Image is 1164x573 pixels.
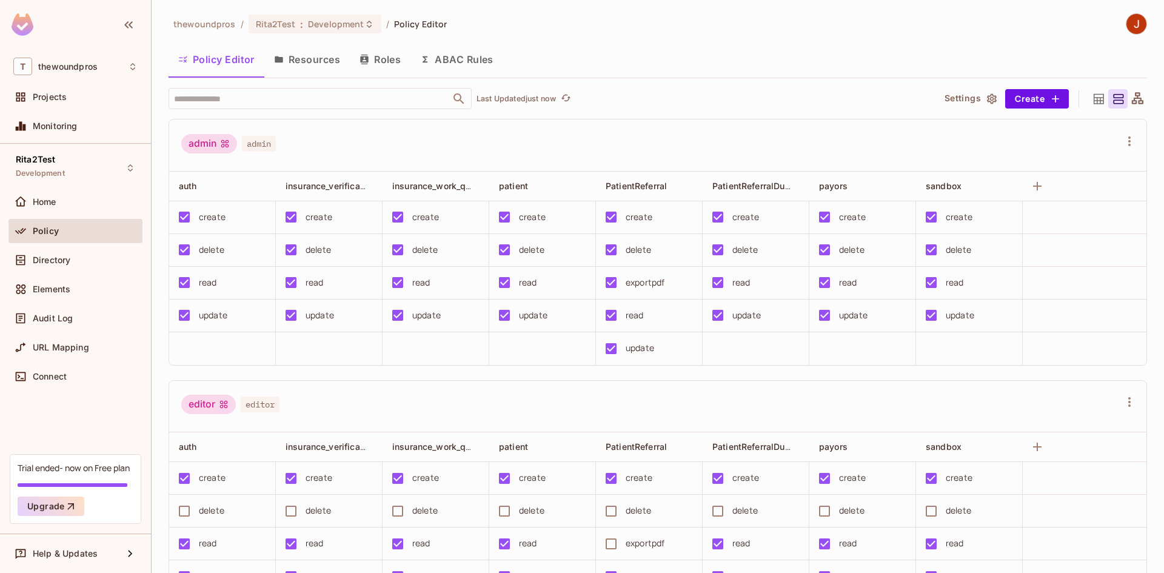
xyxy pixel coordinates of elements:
span: payors [819,181,848,191]
span: Workspace: thewoundpros [38,62,98,72]
span: Help & Updates [33,549,98,558]
div: read [839,276,857,289]
div: read [519,276,537,289]
span: patient [499,441,528,452]
div: delete [946,243,971,256]
li: / [386,18,389,30]
div: update [519,309,547,322]
div: create [732,210,759,224]
button: Roles [350,44,410,75]
span: admin [242,136,276,152]
span: insurance_work_queue [392,180,486,192]
div: create [306,471,332,484]
div: create [946,210,972,224]
span: patient [499,181,528,191]
button: refresh [558,92,573,106]
div: exportpdf [626,276,664,289]
span: Rita2Test [16,155,55,164]
div: read [732,537,751,550]
div: delete [519,504,544,517]
div: read [199,276,217,289]
div: delete [306,504,331,517]
span: sandbox [926,441,962,452]
div: read [519,537,537,550]
div: update [626,341,654,355]
div: create [519,471,546,484]
div: update [306,309,334,322]
div: create [199,471,226,484]
span: Connect [33,372,67,381]
div: delete [839,504,865,517]
div: read [626,309,644,322]
div: delete [199,504,224,517]
div: delete [412,243,438,256]
span: Home [33,197,56,207]
span: Projects [33,92,67,102]
span: Policy [33,226,59,236]
button: Create [1005,89,1069,109]
span: refresh [561,93,571,105]
div: create [519,210,546,224]
li: / [241,18,244,30]
img: SReyMgAAAABJRU5ErkJggg== [12,13,33,36]
div: delete [839,243,865,256]
span: Audit Log [33,313,73,323]
p: Last Updated just now [477,94,556,104]
span: Policy Editor [394,18,447,30]
div: editor [181,395,236,414]
span: PatientReferralDummy [712,180,804,192]
div: delete [732,504,758,517]
span: Click to refresh data [556,92,573,106]
div: delete [199,243,224,256]
span: Development [16,169,65,178]
div: update [412,309,441,322]
div: read [839,537,857,550]
button: Resources [264,44,350,75]
div: delete [946,504,971,517]
span: PatientReferralDummy [712,441,804,452]
button: Settings [940,89,1000,109]
div: create [306,210,332,224]
div: update [946,309,974,322]
span: PatientReferral [606,181,667,191]
div: create [839,210,866,224]
img: Javier Amador [1126,14,1146,34]
div: create [199,210,226,224]
button: Policy Editor [169,44,264,75]
div: read [946,537,964,550]
span: auth [179,181,197,191]
span: insurance_verification [286,180,375,192]
div: read [199,537,217,550]
button: ABAC Rules [410,44,503,75]
div: delete [412,504,438,517]
button: Upgrade [18,497,84,516]
div: create [626,471,652,484]
div: update [839,309,868,322]
div: admin [181,134,237,153]
div: delete [306,243,331,256]
div: read [306,276,324,289]
button: Open [450,90,467,107]
div: delete [732,243,758,256]
div: read [412,537,430,550]
div: create [732,471,759,484]
div: delete [626,504,651,517]
span: sandbox [926,181,962,191]
span: PatientReferral [606,441,667,452]
div: delete [519,243,544,256]
div: update [732,309,761,322]
span: the active workspace [173,18,236,30]
span: payors [819,441,848,452]
span: Rita2Test [256,18,295,30]
span: editor [241,397,279,412]
span: Monitoring [33,121,78,131]
span: Development [308,18,364,30]
span: : [299,19,304,29]
div: update [199,309,227,322]
span: T [13,58,32,75]
span: URL Mapping [33,343,89,352]
span: Directory [33,255,70,265]
div: create [412,471,439,484]
div: create [412,210,439,224]
div: delete [626,243,651,256]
